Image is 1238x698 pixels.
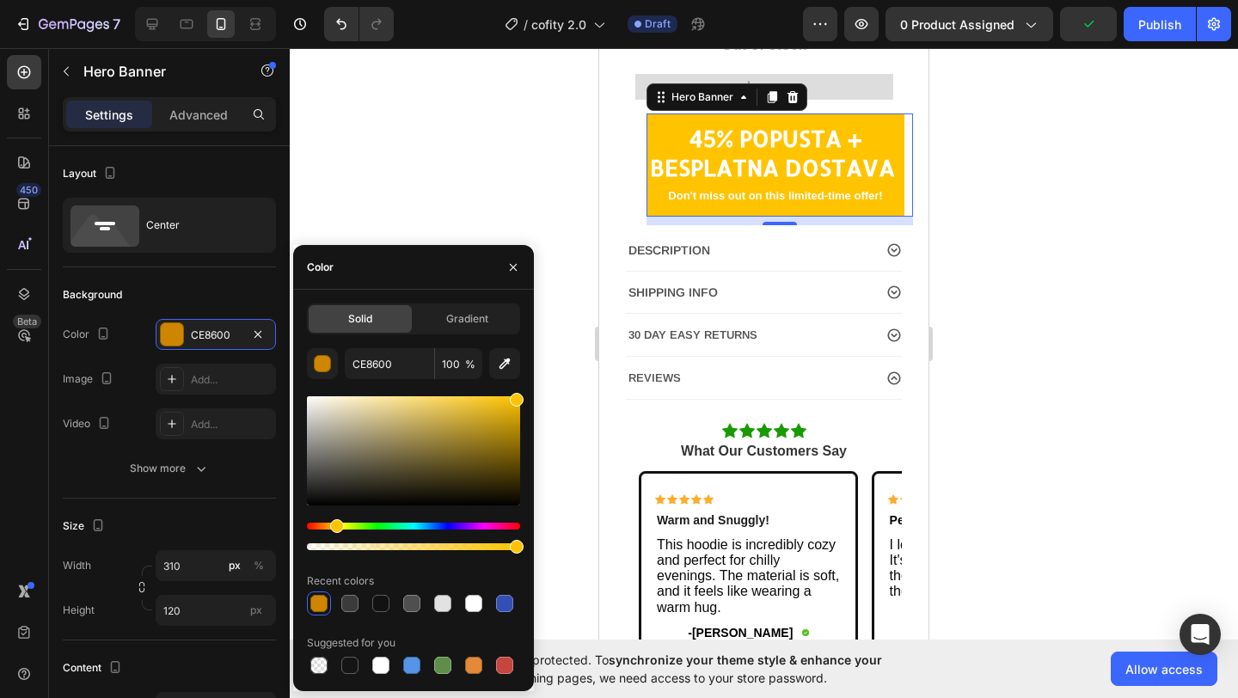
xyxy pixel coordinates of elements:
div: Color [63,323,113,346]
div: Image [63,368,117,391]
div: Recent colors [307,573,374,589]
button: % [224,555,245,576]
div: Publish [1138,15,1181,34]
div: Video [63,413,114,436]
div: Undo/Redo [324,7,394,41]
p: Hero Banner [83,61,230,82]
strong: Perfect for Lounging [291,465,409,479]
p: Settings [85,106,133,124]
div: % [254,558,264,573]
p: 7 [113,14,120,34]
div: Add... [191,372,272,388]
div: Background [63,287,122,303]
div: Size [63,515,108,538]
span: Solid [348,311,372,327]
div: Layout [63,162,120,186]
div: Add... [191,417,272,432]
span: px [250,603,262,616]
span: Gradient [446,311,488,327]
div: 450 [16,183,41,197]
div: Content [63,657,126,680]
span: / [524,15,528,34]
div: Open Intercom Messenger [1180,614,1221,655]
span: I love lounging in this hoodie. It's incredibly comfortable and the fabric is super soft against ... [291,489,474,551]
div: Beta [13,315,41,328]
button: Show more [63,453,276,484]
span: Your page is password protected. To when designing pages, we need access to your store password. [400,651,949,687]
button: px [248,555,269,576]
span: % [465,357,475,372]
div: Show more [130,460,210,477]
span: cofity 2.0 [531,15,586,34]
input: px% [156,550,276,581]
div: Center [146,205,251,245]
input: px [156,595,276,626]
span: synchronize your theme style & enhance your experience [400,652,882,685]
span: 0 product assigned [900,15,1014,34]
p: Advanced [169,106,228,124]
input: Eg: FFFFFF [345,348,434,379]
div: Color [307,260,334,275]
label: Height [63,603,95,618]
div: CE8600 [191,328,241,343]
label: Width [63,558,91,573]
span: Draft [645,16,671,32]
button: 7 [7,7,128,41]
div: Hue [307,523,520,530]
button: Publish [1124,7,1196,41]
div: Suggested for you [307,635,395,651]
iframe: Design area [599,48,929,640]
span: Allow access [1125,660,1203,678]
div: px [229,558,241,573]
button: 0 product assigned [886,7,1053,41]
button: Allow access [1111,652,1217,686]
